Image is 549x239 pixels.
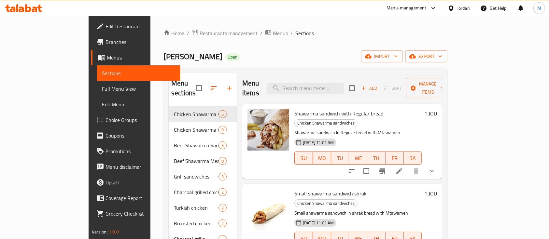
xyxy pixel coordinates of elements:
a: Upsell [91,175,180,190]
span: Grill sandwiches [174,173,218,180]
span: [PERSON_NAME] [163,49,222,64]
button: sort-choices [344,163,359,179]
img: Small shawarma sandwich shrak [247,189,289,231]
a: Edit menu item [395,167,403,175]
a: Edit Restaurant [91,19,180,34]
div: Charcoal grilled chicken2 [169,184,237,200]
a: Branches [91,34,180,50]
span: Shawarma sandwich with Regular bread [294,109,383,118]
span: Coupons [106,132,175,139]
div: items [218,204,227,212]
span: Sections [295,29,314,37]
button: MO [313,152,331,165]
span: 8 [219,158,226,164]
span: 2 [219,189,226,195]
div: Jordan [457,5,470,12]
span: Choice Groups [106,116,175,124]
span: Chicken Shawarma meals [174,126,218,134]
li: / [187,29,189,37]
div: Grill sandwiches3 [169,169,237,184]
span: Select all sections [192,81,206,95]
span: M [537,5,541,12]
h2: Menu sections [171,78,196,98]
span: Chicken Shawarma sandwiches [174,110,218,118]
a: Menus [265,29,288,37]
div: Open [225,53,240,61]
span: Sections [102,69,175,77]
span: 5 [219,111,226,117]
span: Coverage Report [106,194,175,202]
div: Turkish chicken2 [169,200,237,216]
button: SU [294,152,313,165]
nav: breadcrumb [163,29,447,37]
span: Open [225,54,240,60]
div: Chicken Shawarma sandwiches5 [169,106,237,122]
span: Version: [92,228,108,236]
span: Broasted chicken [174,219,218,227]
h2: Menu items [242,78,259,98]
a: Menu disclaimer [91,159,180,175]
span: [DATE] 11:01 AM [300,139,336,146]
span: Full Menu View [102,85,175,93]
span: Menus [273,29,288,37]
div: items [218,173,227,180]
button: Add section [221,80,237,96]
a: Choice Groups [91,112,180,128]
svg: Show Choices [428,167,436,175]
button: Manage items [406,78,450,98]
button: delete [408,163,424,179]
span: TH [370,153,383,163]
li: / [260,29,262,37]
span: Promotions [106,147,175,155]
span: Beef Shawarma Meals [174,157,218,165]
span: Menu disclaimer [106,163,175,171]
span: FR [388,153,401,163]
p: Small shawarma sandwich in shrak bread with Mtawameh [294,209,422,217]
a: Edit Menu [97,97,180,112]
button: import [361,50,403,62]
span: Small shawarma sandwich shrak [294,189,367,198]
div: items [218,126,227,134]
span: Add [360,85,378,92]
h6: 1 JOD [424,109,437,118]
span: Select section [345,81,359,95]
span: 1.0.0 [109,228,119,236]
span: Turkish chicken [174,204,218,212]
span: Chicken Shawarma sandwiches [295,200,357,207]
span: Select section first [380,83,406,93]
span: Manage items [411,80,444,96]
span: 2 [219,205,226,211]
span: Branches [106,38,175,46]
span: Select to update [359,164,373,178]
div: Chicken Shawarma meals9 [169,122,237,138]
span: Sort sections [206,80,221,96]
button: TU [331,152,349,165]
span: Charcoal grilled chicken [174,188,218,196]
span: SU [297,153,310,163]
span: Chicken Shawarma sandwiches [295,119,357,127]
span: 3 [219,174,226,180]
span: Beef Shawarma Sandwiches [174,141,218,149]
img: Shawarma sandwich with Regular bread [247,109,289,151]
div: Menu-management [387,4,427,12]
span: Grocery Checklist [106,210,175,218]
li: / [290,29,293,37]
a: Coupons [91,128,180,143]
p: Shawarma sandwich in Regular bread with Mtawameh [294,129,422,137]
div: Chicken Shawarma sandwiches [294,199,358,207]
div: Chicken Shawarma sandwiches [294,119,358,127]
span: SA [406,153,419,163]
span: Add item [359,83,380,93]
span: export [411,52,442,60]
div: items [218,157,227,165]
button: show more [424,163,440,179]
span: 2 [219,220,226,227]
button: Add [359,83,380,93]
a: Coverage Report [91,190,180,206]
a: Full Menu View [97,81,180,97]
h6: 1 JOD [424,189,437,198]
